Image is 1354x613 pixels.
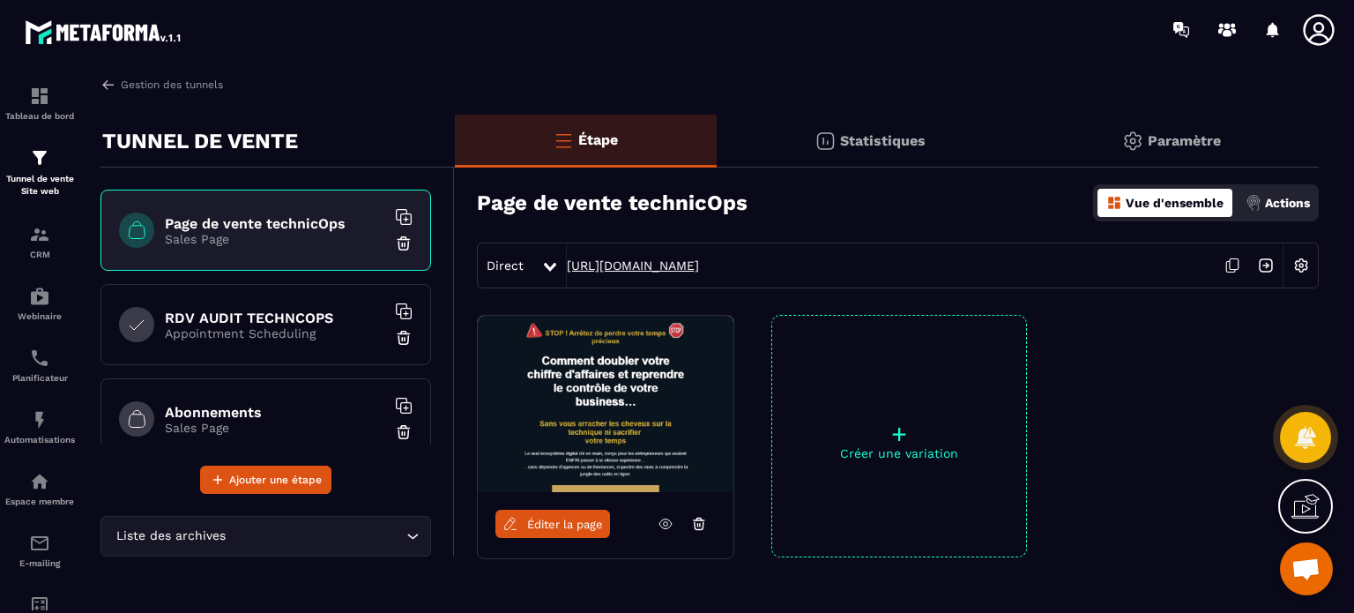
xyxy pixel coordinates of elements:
img: automations [29,409,50,430]
button: Ajouter une étape [200,466,331,494]
a: emailemailE-mailing [4,520,75,581]
a: automationsautomationsAutomatisations [4,396,75,458]
img: trash [395,423,413,441]
h6: Abonnements [165,404,385,421]
a: formationformationTunnel de vente Site web [4,134,75,211]
p: Sales Page [165,232,385,246]
a: formationformationCRM [4,211,75,273]
img: image [478,316,733,492]
p: Étape [578,131,618,148]
a: automationsautomationsWebinaire [4,273,75,334]
h3: Page de vente technicOps [477,191,748,215]
img: logo [25,16,183,48]
span: Ajouter une étape [229,471,322,489]
p: Espace membre [4,497,75,506]
div: Search for option [100,516,431,557]
p: CRM [4,250,75,259]
p: E-mailing [4,558,75,568]
img: setting-w.858f3a88.svg [1284,249,1318,282]
img: trash [395,329,413,347]
p: Planificateur [4,373,75,383]
a: Éditer la page [495,510,610,538]
img: trash [395,235,413,252]
img: automations [29,286,50,307]
a: formationformationTableau de bord [4,72,75,134]
p: + [772,422,1026,446]
img: scheduler [29,348,50,369]
img: stats.20deebd0.svg [815,131,836,152]
p: Créer une variation [772,446,1026,460]
p: Automatisations [4,435,75,445]
img: email [29,533,50,554]
img: actions.d6e523a2.png [1246,195,1261,211]
img: formation [29,224,50,245]
img: formation [29,86,50,107]
p: Paramètre [1148,132,1221,149]
a: Gestion des tunnels [100,77,223,93]
p: Appointment Scheduling [165,326,385,340]
a: schedulerschedulerPlanificateur [4,334,75,396]
span: Direct [487,258,524,273]
p: Webinaire [4,311,75,321]
p: Tunnel de vente Site web [4,173,75,198]
img: setting-gr.5f69749f.svg [1122,131,1143,152]
h6: RDV AUDIT TECHNCOPS [165,310,385,326]
p: Actions [1265,196,1310,210]
p: TUNNEL DE VENTE [102,123,298,159]
div: Ouvrir le chat [1280,542,1333,595]
h6: Page de vente technicOps [165,215,385,232]
img: bars-o.4a397970.svg [553,130,574,151]
img: dashboard-orange.40269519.svg [1106,195,1122,211]
p: Statistiques [840,132,926,149]
span: Liste des archives [112,527,229,546]
input: Search for option [229,527,402,546]
img: arrow [100,77,116,93]
span: Éditer la page [527,518,603,531]
img: formation [29,147,50,168]
a: [URL][DOMAIN_NAME] [567,258,699,273]
p: Tableau de bord [4,111,75,121]
a: automationsautomationsEspace membre [4,458,75,520]
p: Vue d'ensemble [1126,196,1224,210]
p: Sales Page [165,421,385,435]
img: automations [29,471,50,492]
img: arrow-next.bcc2205e.svg [1249,249,1283,282]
